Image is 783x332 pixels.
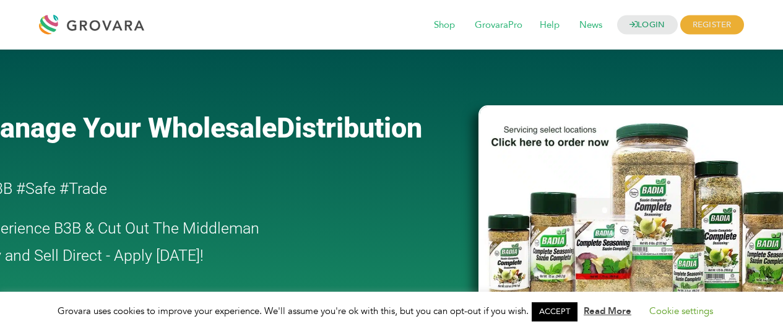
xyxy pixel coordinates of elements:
a: Read More [584,305,631,317]
a: Shop [425,19,464,32]
a: LOGIN [617,15,678,35]
span: REGISTER [680,15,744,35]
span: Grovara uses cookies to improve your experience. We'll assume you're ok with this, but you can op... [58,305,725,317]
span: News [571,14,611,37]
a: News [571,19,611,32]
span: GrovaraPro [466,14,531,37]
a: Cookie settings [649,305,713,317]
span: Shop [425,14,464,37]
a: Help [531,19,568,32]
span: Help [531,14,568,37]
a: ACCEPT [532,302,578,321]
a: GrovaraPro [466,19,531,32]
span: Distribution [277,111,422,144]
